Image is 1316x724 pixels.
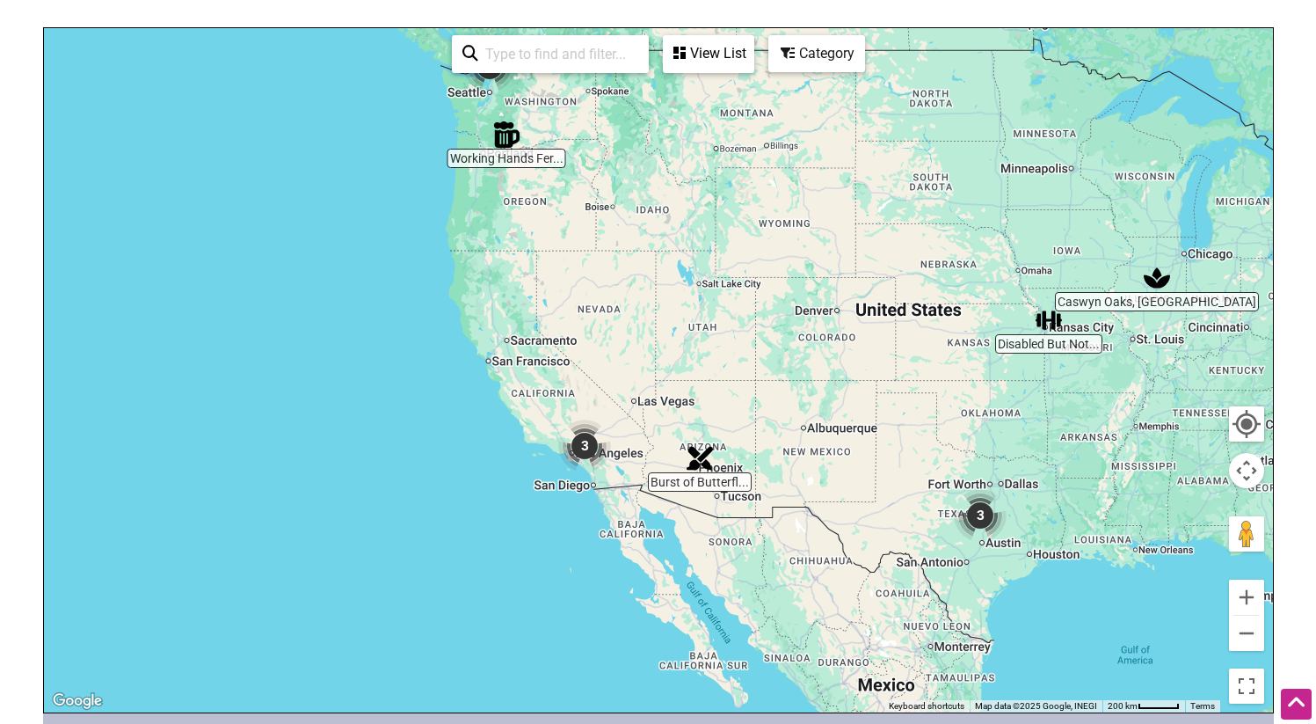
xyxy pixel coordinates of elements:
[768,35,865,72] div: Filter by category
[1190,701,1215,711] a: Terms (opens in new tab)
[48,690,106,713] img: Google
[1144,265,1170,291] div: Caswyn Oaks, LMT
[1229,516,1264,552] button: Drag Pegman onto the map to open Street View
[493,121,520,148] div: Working Hands Fermentation
[975,701,1097,711] span: Map data ©2025 Google, INEGI
[1229,453,1264,488] button: Map camera controls
[1281,689,1312,720] div: Scroll Back to Top
[665,37,753,70] div: View List
[452,35,649,73] div: Type to search and filter
[1229,616,1264,651] button: Zoom out
[1108,701,1138,711] span: 200 km
[1102,700,1185,713] button: Map Scale: 200 km per 44 pixels
[1229,406,1264,442] button: Your Location
[1229,580,1264,615] button: Zoom in
[687,445,713,472] div: Burst of Butterflies Create & Paint Studio
[558,420,611,472] div: 3
[663,35,754,73] div: See a list of the visible businesses
[889,700,964,713] button: Keyboard shortcuts
[478,37,638,71] input: Type to find and filter...
[954,489,1007,542] div: 3
[1228,669,1263,704] button: Toggle fullscreen view
[48,690,106,713] a: Open this area in Google Maps (opens a new window)
[770,37,863,70] div: Category
[1036,307,1062,333] div: Disabled But Not Really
